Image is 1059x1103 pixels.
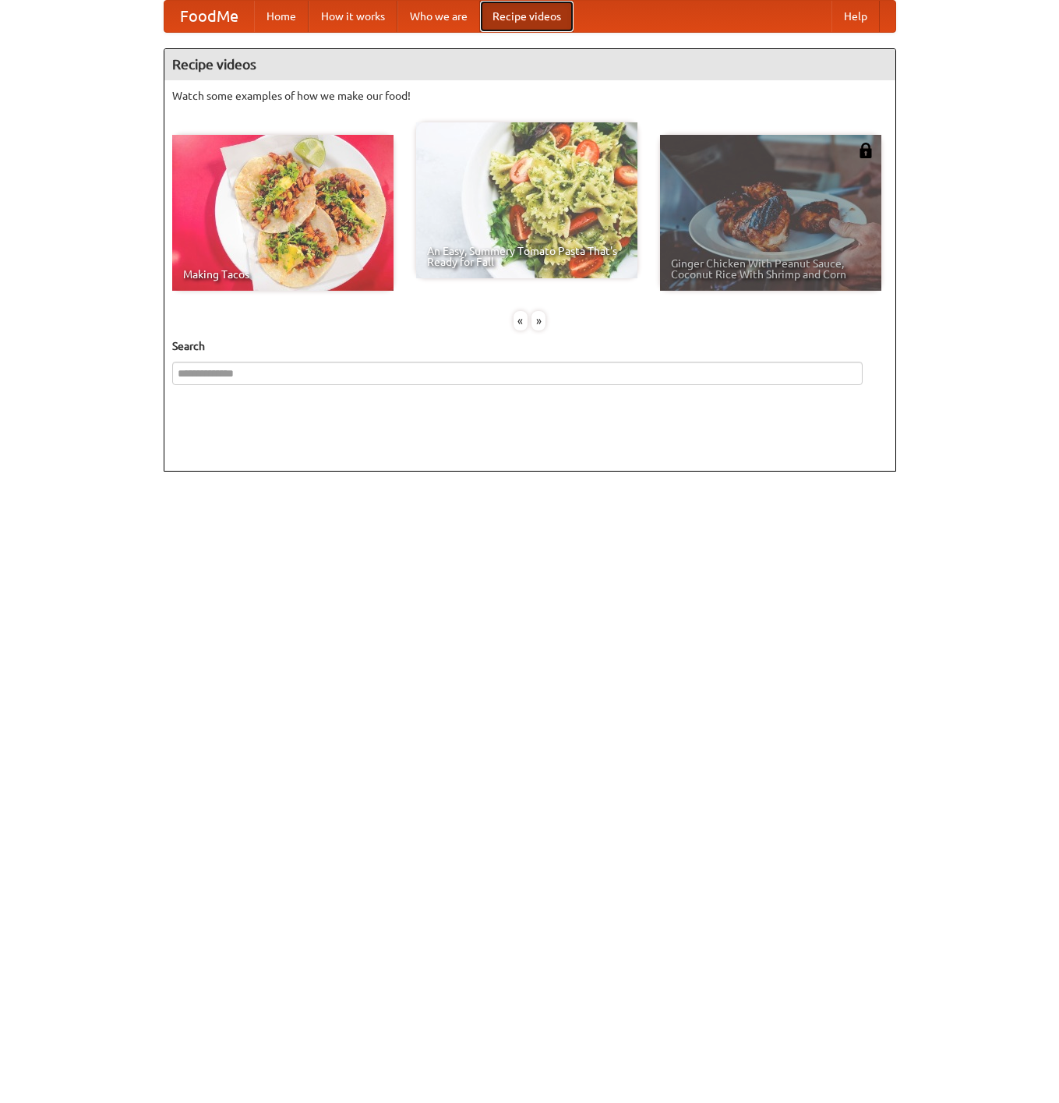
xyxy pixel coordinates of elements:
div: » [531,311,545,331]
a: Who we are [397,1,480,32]
p: Watch some examples of how we make our food! [172,88,888,104]
h5: Search [172,338,888,354]
a: How it works [309,1,397,32]
img: 483408.png [858,143,874,158]
div: « [514,311,528,331]
span: An Easy, Summery Tomato Pasta That's Ready for Fall [427,246,627,267]
h4: Recipe videos [164,49,895,80]
a: An Easy, Summery Tomato Pasta That's Ready for Fall [416,122,637,278]
a: Recipe videos [480,1,574,32]
a: Home [254,1,309,32]
a: Help [831,1,880,32]
span: Making Tacos [183,269,383,280]
a: Making Tacos [172,135,394,291]
a: FoodMe [164,1,254,32]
